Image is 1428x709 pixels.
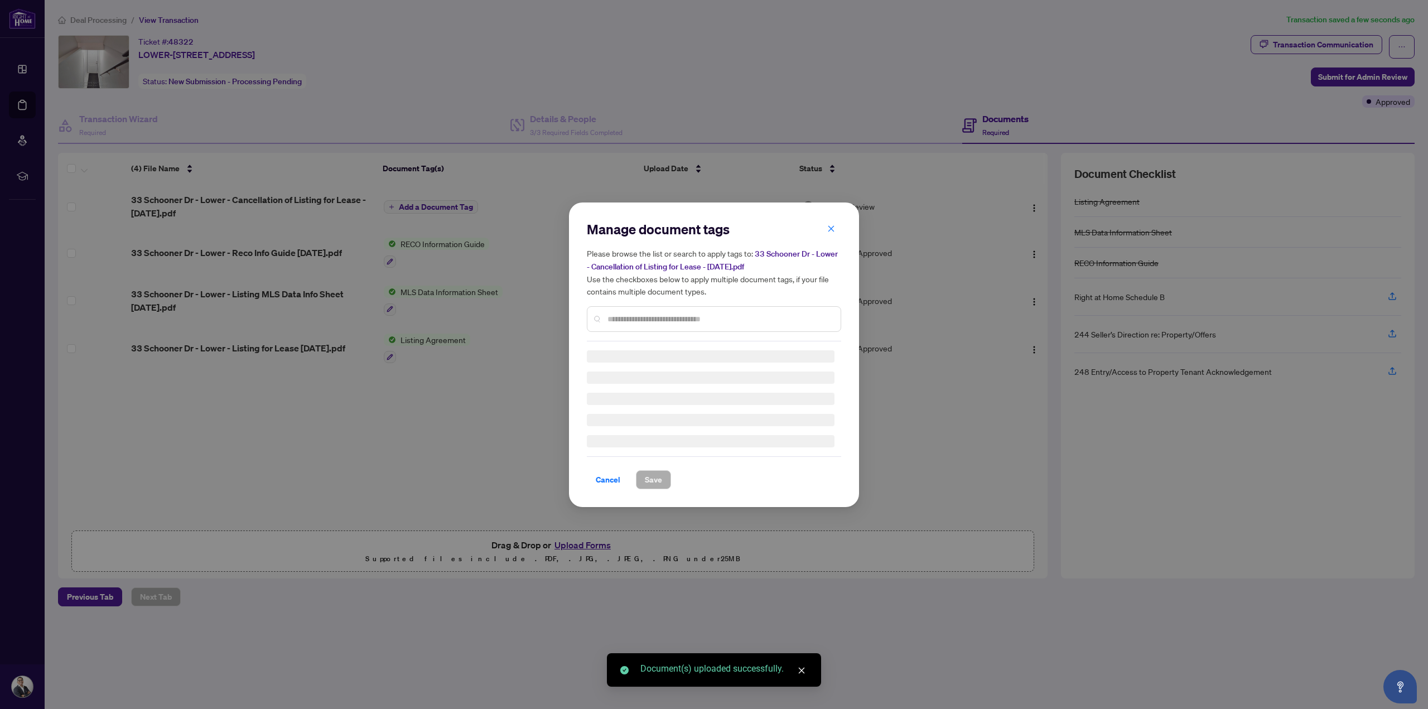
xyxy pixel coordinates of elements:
[596,471,620,489] span: Cancel
[587,470,629,489] button: Cancel
[636,470,671,489] button: Save
[798,667,805,674] span: close
[795,664,808,677] a: Close
[587,220,841,238] h2: Manage document tags
[1383,670,1417,703] button: Open asap
[620,666,629,674] span: check-circle
[587,247,841,297] h5: Please browse the list or search to apply tags to: Use the checkboxes below to apply multiple doc...
[640,662,808,676] div: Document(s) uploaded successfully.
[827,224,835,232] span: close
[587,249,838,272] span: 33 Schooner Dr - Lower - Cancellation of Listing for Lease - [DATE].pdf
